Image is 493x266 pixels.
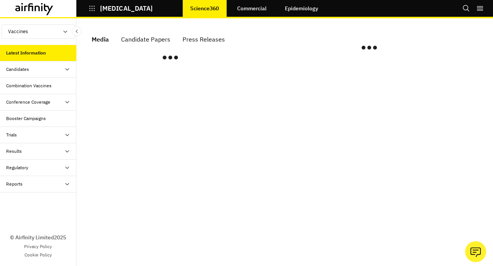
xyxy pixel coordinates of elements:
p: © Airfinity Limited 2025 [10,234,66,242]
button: Close Sidebar [72,26,82,36]
div: Trials [6,131,17,138]
p: [MEDICAL_DATA] [100,5,153,12]
div: Regulatory [6,164,28,171]
div: Reports [6,181,23,187]
a: Privacy Policy [24,243,52,250]
div: Conference Coverage [6,99,50,106]
a: Cookie Policy [24,252,52,258]
p: Science360 [190,5,219,11]
div: Booster Campaigns [6,115,46,122]
div: Media [92,34,109,45]
div: Press Releases [183,34,225,45]
button: Ask our analysts [465,241,486,262]
div: Combination Vaccines [6,82,52,89]
div: Results [6,148,22,155]
button: Vaccines [2,24,75,39]
div: Candidates [6,66,29,73]
button: Search [462,2,470,15]
div: Candidate Papers [121,34,170,45]
button: [MEDICAL_DATA] [89,2,153,15]
div: Latest Information [6,50,46,56]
